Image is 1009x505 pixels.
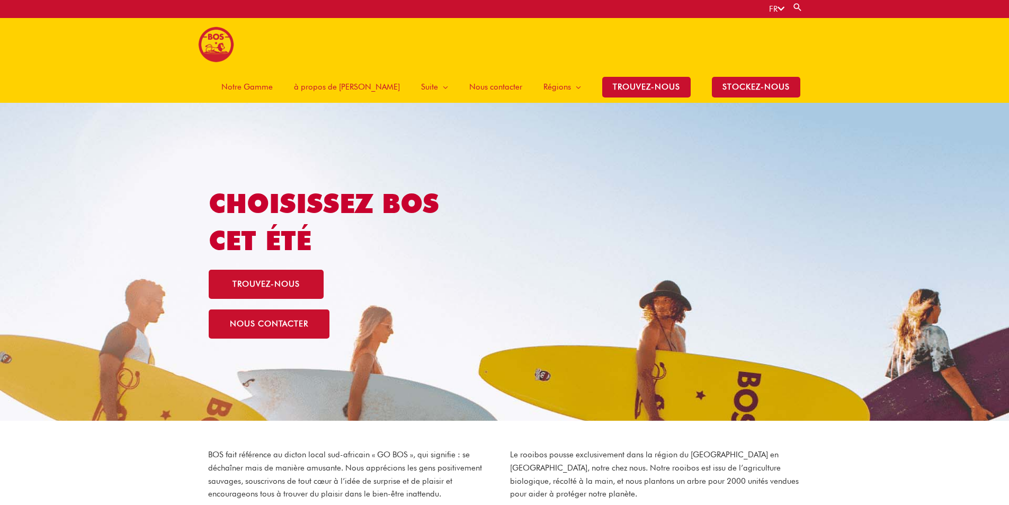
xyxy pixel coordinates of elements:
[203,71,811,103] nav: Site Navigation
[209,185,476,259] h1: Choisissez BOS cet été
[592,71,701,103] a: TROUVEZ-NOUS
[510,448,801,501] p: Le rooibos pousse exclusivement dans la région du [GEOGRAPHIC_DATA] en [GEOGRAPHIC_DATA], notre c...
[543,71,571,103] span: Régions
[712,77,800,98] span: stockez-nous
[459,71,533,103] a: Nous contacter
[421,71,438,103] span: Suite
[283,71,410,103] a: à propos de [PERSON_NAME]
[209,270,324,299] a: trouvez-nous
[230,320,308,328] span: nous contacter
[208,448,499,501] p: BOS fait référence au dicton local sud-africain « GO BOS », qui signifie : se déchaîner mais de m...
[198,26,234,63] img: BOS logo finals-200px
[769,4,784,14] a: FR
[469,71,522,103] span: Nous contacter
[792,2,803,12] a: Search button
[410,71,459,103] a: Suite
[533,71,592,103] a: Régions
[602,77,691,98] span: TROUVEZ-NOUS
[221,71,273,103] span: Notre Gamme
[211,71,283,103] a: Notre Gamme
[233,280,300,288] span: trouvez-nous
[701,71,811,103] a: stockez-nous
[294,71,400,103] span: à propos de [PERSON_NAME]
[209,309,329,339] a: nous contacter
